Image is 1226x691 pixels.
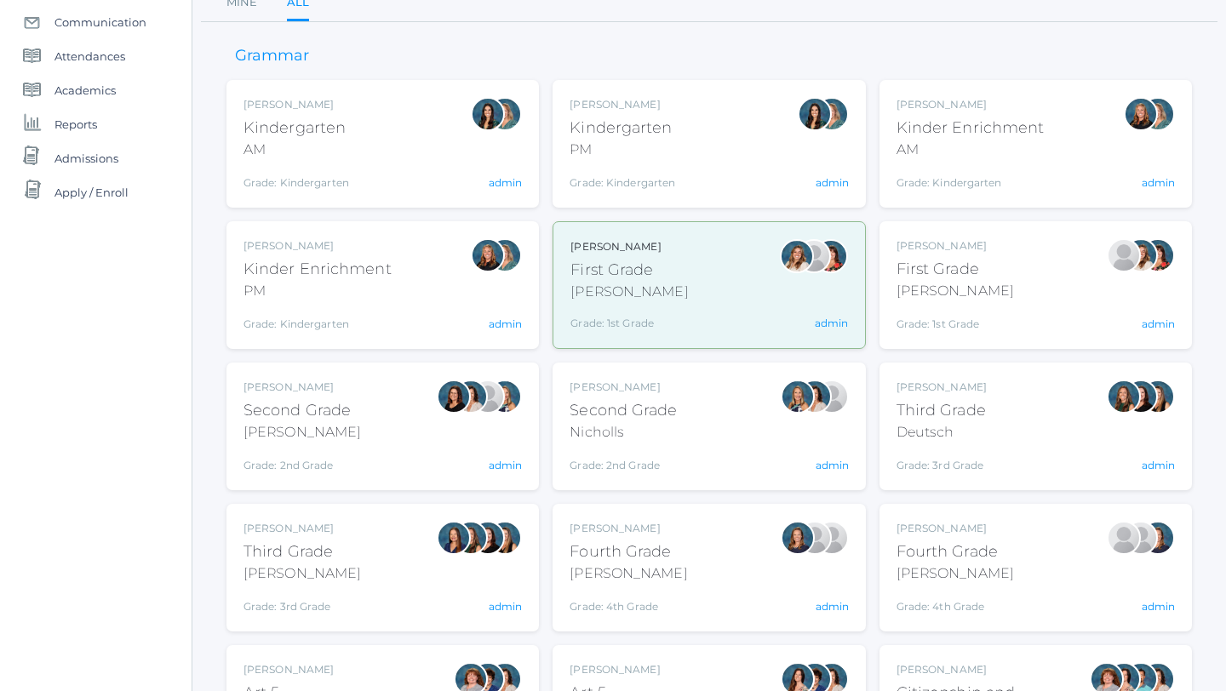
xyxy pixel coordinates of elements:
[437,521,471,555] div: Lori Webster
[570,140,675,160] div: PM
[570,563,687,584] div: [PERSON_NAME]
[1141,97,1175,131] div: Maureen Doyle
[1141,380,1175,414] div: Juliana Fowler
[897,591,1014,614] div: Grade: 4th Grade
[816,600,849,613] a: admin
[54,39,125,73] span: Attendances
[897,449,987,473] div: Grade: 3rd Grade
[897,662,1090,677] div: [PERSON_NAME]
[814,239,848,273] div: Heather Wallock
[897,97,1045,112] div: [PERSON_NAME]
[897,117,1045,140] div: Kinder Enrichment
[897,140,1045,160] div: AM
[781,521,815,555] div: Ellie Bradley
[471,238,505,272] div: Nicole Dean
[798,97,832,131] div: Jordyn Dewey
[471,97,505,131] div: Jordyn Dewey
[488,521,522,555] div: Juliana Fowler
[243,238,392,254] div: [PERSON_NAME]
[570,540,687,563] div: Fourth Grade
[243,591,361,614] div: Grade: 3rd Grade
[570,521,687,536] div: [PERSON_NAME]
[897,521,1014,536] div: [PERSON_NAME]
[897,258,1014,281] div: First Grade
[798,521,832,555] div: Lydia Chaffin
[243,422,361,443] div: [PERSON_NAME]
[816,176,849,189] a: admin
[1124,238,1158,272] div: Liv Barber
[1124,380,1158,414] div: Katie Watters
[471,380,505,414] div: Sarah Armstrong
[226,48,318,65] h3: Grammar
[454,521,488,555] div: Andrea Deutsch
[243,117,349,140] div: Kindergarten
[54,175,129,209] span: Apply / Enroll
[815,521,849,555] div: Heather Porter
[781,380,815,414] div: Courtney Nicholls
[570,239,688,254] div: [PERSON_NAME]
[488,380,522,414] div: Courtney Nicholls
[897,238,1014,254] div: [PERSON_NAME]
[1142,317,1175,330] a: admin
[489,317,522,330] a: admin
[488,97,522,131] div: Maureen Doyle
[243,167,349,191] div: Grade: Kindergarten
[897,563,1014,584] div: [PERSON_NAME]
[570,380,677,395] div: [PERSON_NAME]
[815,97,849,131] div: Maureen Doyle
[570,591,687,614] div: Grade: 4th Grade
[243,662,361,677] div: [PERSON_NAME]
[570,422,677,443] div: Nicholls
[816,459,849,471] a: admin
[570,167,675,191] div: Grade: Kindergarten
[570,399,677,422] div: Second Grade
[897,422,987,443] div: Deutsch
[1141,238,1175,272] div: Heather Wallock
[570,259,688,282] div: First Grade
[897,540,1014,563] div: Fourth Grade
[797,239,831,273] div: Jaimie Watson
[489,459,522,471] a: admin
[488,238,522,272] div: Maureen Doyle
[570,449,677,473] div: Grade: 2nd Grade
[815,317,848,329] a: admin
[54,5,146,39] span: Communication
[897,399,987,422] div: Third Grade
[897,281,1014,301] div: [PERSON_NAME]
[437,380,471,414] div: Emily Balli
[570,662,687,677] div: [PERSON_NAME]
[54,73,116,107] span: Academics
[243,563,361,584] div: [PERSON_NAME]
[570,309,688,331] div: Grade: 1st Grade
[243,521,361,536] div: [PERSON_NAME]
[570,117,675,140] div: Kindergarten
[454,380,488,414] div: Cari Burke
[243,308,392,332] div: Grade: Kindergarten
[1124,521,1158,555] div: Heather Porter
[1142,176,1175,189] a: admin
[54,141,118,175] span: Admissions
[780,239,814,273] div: Liv Barber
[1107,238,1141,272] div: Jaimie Watson
[897,380,987,395] div: [PERSON_NAME]
[897,167,1045,191] div: Grade: Kindergarten
[897,308,1014,332] div: Grade: 1st Grade
[570,97,675,112] div: [PERSON_NAME]
[243,540,361,563] div: Third Grade
[471,521,505,555] div: Katie Watters
[1141,521,1175,555] div: Ellie Bradley
[489,176,522,189] a: admin
[570,282,688,302] div: [PERSON_NAME]
[243,140,349,160] div: AM
[243,380,361,395] div: [PERSON_NAME]
[798,380,832,414] div: Cari Burke
[1107,521,1141,555] div: Lydia Chaffin
[243,258,392,281] div: Kinder Enrichment
[1142,600,1175,613] a: admin
[1142,459,1175,471] a: admin
[815,380,849,414] div: Sarah Armstrong
[54,107,97,141] span: Reports
[489,600,522,613] a: admin
[1107,380,1141,414] div: Andrea Deutsch
[243,449,361,473] div: Grade: 2nd Grade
